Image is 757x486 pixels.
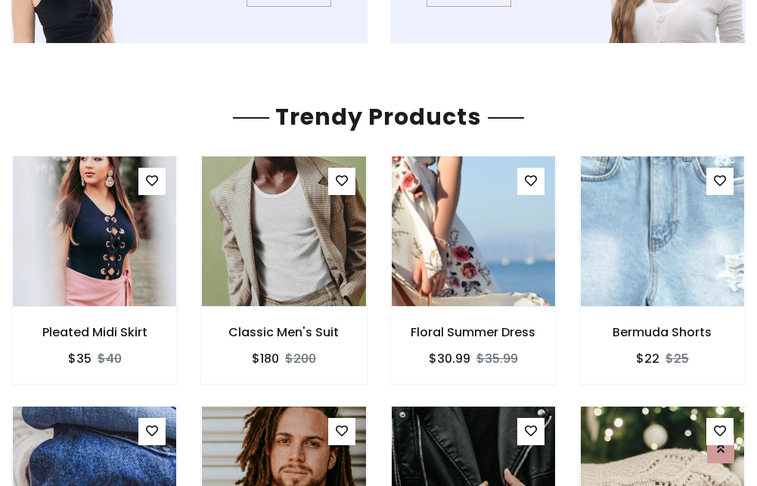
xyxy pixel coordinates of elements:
[391,325,556,339] h6: Floral Summer Dress
[269,101,488,133] span: Trendy Products
[636,351,659,366] h6: $22
[252,351,279,366] h6: $180
[285,350,316,367] del: $200
[580,325,745,339] h6: Bermuda Shorts
[68,351,92,366] h6: $35
[98,350,122,367] del: $40
[201,325,366,339] h6: Classic Men's Suit
[429,351,470,366] h6: $30.99
[665,350,689,367] del: $25
[476,350,518,367] del: $35.99
[12,325,177,339] h6: Pleated Midi Skirt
